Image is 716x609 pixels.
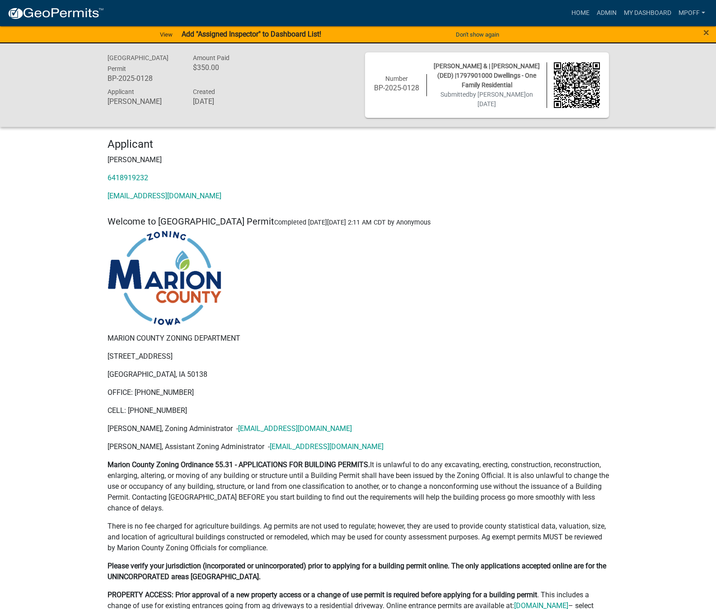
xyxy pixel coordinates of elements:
[193,63,265,72] h6: $350.00
[620,5,675,22] a: My Dashboard
[108,97,180,106] h6: [PERSON_NAME]
[108,74,180,83] h6: BP-2025-0128
[108,369,609,380] p: [GEOGRAPHIC_DATA], IA 50138
[182,30,321,38] strong: Add "Assigned Inspector" to Dashboard List!
[108,173,148,182] a: 6418919232
[108,441,609,452] p: [PERSON_NAME], Assistant Zoning Administrator -
[108,216,609,227] h5: Welcome to [GEOGRAPHIC_DATA] Permit
[434,62,540,89] span: [PERSON_NAME] & | [PERSON_NAME] (DED) |1797901000 Dwellings - One Family Residential
[108,333,609,344] p: MARION COUNTY ZONING DEPARTMENT
[440,91,533,108] span: Submitted on [DATE]
[108,521,609,553] p: There is no fee charged for agriculture buildings. Ag permits are not used to regulate; however, ...
[108,138,609,151] h4: Applicant
[108,192,221,200] a: [EMAIL_ADDRESS][DOMAIN_NAME]
[193,54,229,61] span: Amount Paid
[374,84,420,92] h6: BP-2025-0128
[108,230,222,326] img: image_be028ab4-a45e-4790-9d45-118dc00cb89f.png
[108,405,609,416] p: CELL: [PHONE_NUMBER]
[108,54,168,72] span: [GEOGRAPHIC_DATA] Permit
[675,5,709,22] a: mpoff
[452,27,503,42] button: Don't show again
[108,459,609,514] p: It is unlawful to do any excavating, erecting, construction, reconstruction, enlarging, altering,...
[108,562,606,581] strong: Please verify your jurisdiction (incorporated or unincorporated) prior to applying for a building...
[385,75,408,82] span: Number
[568,5,593,22] a: Home
[108,155,609,165] p: [PERSON_NAME]
[554,62,600,108] img: QR code
[108,423,609,434] p: [PERSON_NAME], Zoning Administrator -
[270,442,384,451] a: [EMAIL_ADDRESS][DOMAIN_NAME]
[108,351,609,362] p: [STREET_ADDRESS]
[703,27,709,38] button: Close
[469,91,526,98] span: by [PERSON_NAME]
[108,387,609,398] p: OFFICE: [PHONE_NUMBER]
[193,88,215,95] span: Created
[108,590,537,599] strong: PROPERTY ACCESS: Prior approval of a new property access or a change of use permit is required be...
[238,424,352,433] a: [EMAIL_ADDRESS][DOMAIN_NAME]
[156,27,176,42] a: View
[108,88,134,95] span: Applicant
[593,5,620,22] a: Admin
[703,26,709,39] span: ×
[274,219,431,226] span: Completed [DATE][DATE] 2:11 AM CDT by Anonymous
[108,460,370,469] strong: Marion County Zoning Ordinance 55.31 - APPLICATIONS FOR BUILDING PERMITS.
[193,97,265,106] h6: [DATE]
